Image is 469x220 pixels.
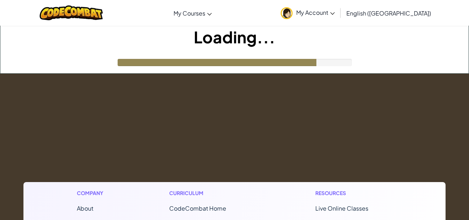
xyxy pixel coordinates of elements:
a: About [77,204,93,212]
a: English ([GEOGRAPHIC_DATA]) [343,3,435,23]
h1: Resources [315,189,392,197]
span: My Courses [174,9,205,17]
span: English ([GEOGRAPHIC_DATA]) [346,9,431,17]
h1: Curriculum [169,189,257,197]
span: My Account [296,9,335,16]
h1: Company [77,189,110,197]
a: My Account [277,1,338,24]
a: My Courses [170,3,215,23]
h1: Loading... [0,26,469,48]
span: CodeCombat Home [169,204,226,212]
img: avatar [281,7,293,19]
img: CodeCombat logo [40,5,103,20]
a: Live Online Classes [315,204,368,212]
